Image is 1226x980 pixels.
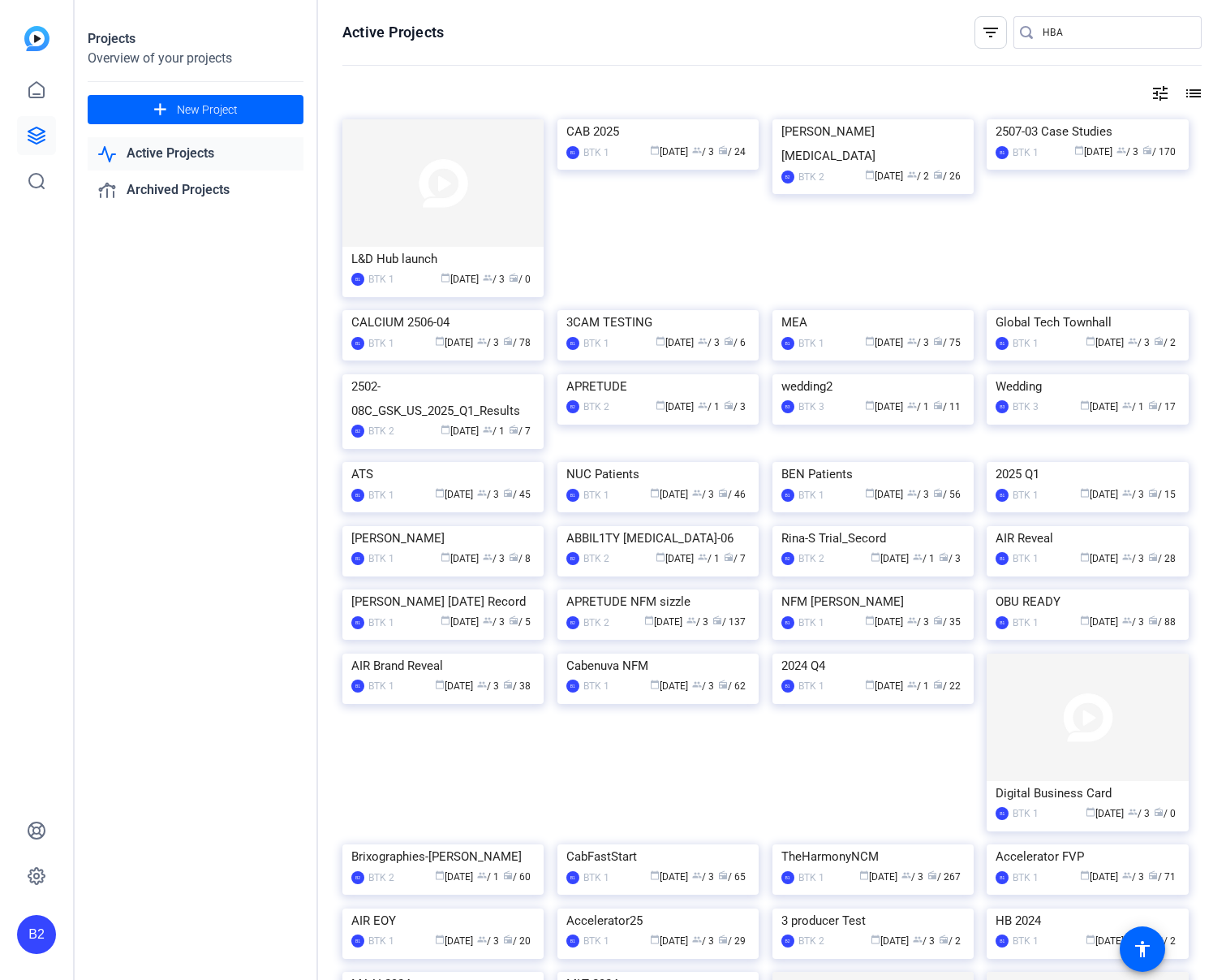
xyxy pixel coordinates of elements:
[718,145,728,155] span: radio
[1128,807,1138,817] span: group
[907,336,917,346] span: group
[865,400,875,410] span: calendar_today
[712,616,746,628] span: / 137
[656,401,694,412] span: [DATE]
[901,871,923,883] span: / 3
[656,336,665,346] span: calendar_today
[1116,145,1126,155] span: group
[724,552,733,562] span: radio
[509,425,518,434] span: radio
[650,680,688,692] span: [DATE]
[996,462,1179,486] div: 2025 Q1
[477,489,499,500] span: / 3
[1148,870,1158,880] span: radio
[865,337,903,348] span: [DATE]
[996,616,1009,629] div: B1
[656,553,694,564] span: [DATE]
[583,335,609,352] div: BTK 1
[781,844,965,869] div: TheHarmonyNCM
[907,680,917,689] span: group
[483,616,505,628] span: / 3
[939,552,949,562] span: radio
[650,870,660,880] span: calendar_today
[865,616,903,628] span: [DATE]
[368,678,394,694] div: BTK 1
[88,174,303,207] a: Archived Projects
[1080,615,1090,625] span: calendar_today
[1080,553,1118,564] span: [DATE]
[483,552,493,562] span: group
[1148,553,1176,564] span: / 28
[351,526,535,550] div: [PERSON_NAME]
[724,401,746,412] span: / 3
[1154,337,1176,348] span: / 2
[441,273,450,283] span: calendar_today
[996,807,1009,820] div: B1
[177,101,238,119] span: New Project
[566,526,750,550] div: ABBIL1TY [MEDICAL_DATA]-06
[798,399,824,415] div: BTK 3
[583,550,609,567] div: BTK 2
[88,95,303,124] button: New Project
[351,844,535,869] div: Brixographies-[PERSON_NAME]
[981,23,1000,42] mat-icon: filter_list
[781,552,794,565] div: B2
[441,616,479,628] span: [DATE]
[351,616,364,629] div: B1
[88,137,303,171] a: Active Projects
[566,552,579,565] div: B2
[1148,552,1158,562] span: radio
[933,337,961,348] span: / 75
[692,871,714,883] span: / 3
[1080,489,1118,500] span: [DATE]
[698,553,720,564] span: / 1
[441,615,450,625] span: calendar_today
[1043,23,1189,42] input: Search
[996,781,1179,805] div: Digital Business Card
[933,401,961,412] span: / 11
[865,680,875,689] span: calendar_today
[435,680,473,692] span: [DATE]
[1122,488,1132,498] span: group
[441,425,479,437] span: [DATE]
[798,550,824,567] div: BTK 2
[1148,488,1158,498] span: radio
[1122,615,1132,625] span: group
[718,870,728,880] span: radio
[781,171,794,183] div: B2
[351,247,535,271] div: L&D Hub launch
[933,400,943,410] span: radio
[781,310,965,335] div: MEA
[1128,808,1150,819] span: / 3
[566,654,750,678] div: Cabenuva NFM
[871,553,909,564] span: [DATE]
[650,145,660,155] span: calendar_today
[1148,400,1158,410] span: radio
[907,488,917,498] span: group
[509,274,531,285] span: / 0
[865,488,875,498] span: calendar_today
[483,273,493,283] span: group
[907,170,917,179] span: group
[650,489,688,500] span: [DATE]
[483,274,505,285] span: / 3
[698,337,720,348] span: / 3
[1086,337,1124,348] span: [DATE]
[1122,400,1132,410] span: group
[1080,616,1118,628] span: [DATE]
[698,336,708,346] span: group
[996,589,1179,614] div: OBU READY
[781,489,794,502] div: B1
[1122,552,1132,562] span: group
[692,489,714,500] span: / 3
[17,915,56,954] div: B2
[483,425,493,434] span: group
[901,870,911,880] span: group
[583,487,609,503] div: BTK 1
[996,400,1009,413] div: B3
[865,336,875,346] span: calendar_today
[933,488,943,498] span: radio
[1074,146,1112,158] span: [DATE]
[781,400,794,413] div: B3
[483,615,493,625] span: group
